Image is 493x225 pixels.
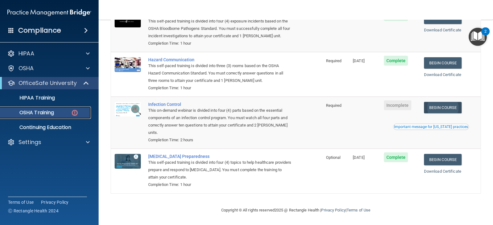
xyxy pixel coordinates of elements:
[183,200,408,220] div: Copyright © All rights reserved 2025 @ Rectangle Health | |
[424,72,461,77] a: Download Certificate
[7,139,90,146] a: Settings
[384,56,408,66] span: Complete
[484,31,487,39] div: 2
[353,155,365,160] span: [DATE]
[148,62,291,84] div: This self-paced training is divided into three (3) rooms based on the OSHA Hazard Communication S...
[424,28,461,32] a: Download Certificate
[148,40,291,47] div: Completion Time: 1 hour
[8,208,59,214] span: Ⓒ Rectangle Health 2024
[148,57,291,62] a: Hazard Communication
[353,58,365,63] span: [DATE]
[148,136,291,144] div: Completion Time: 2 hours
[7,65,90,72] a: OSHA
[321,208,345,212] a: Privacy Policy
[424,154,462,165] a: Begin Course
[7,6,91,19] img: PMB logo
[148,154,291,159] a: [MEDICAL_DATA] Preparedness
[424,102,462,113] a: Begin Course
[18,26,61,35] h4: Compliance
[148,159,291,181] div: This self-paced training is divided into four (4) topics to help healthcare providers prepare and...
[71,109,79,117] img: danger-circle.6113f641.png
[148,107,291,136] div: This on-demand webinar is divided into four (4) parts based on the essential components of an inf...
[326,155,341,160] span: Optional
[347,208,370,212] a: Terms of Use
[393,124,469,130] button: Read this if you are a dental practitioner in the state of CA
[148,18,291,40] div: This self-paced training is divided into four (4) exposure incidents based on the OSHA Bloodborne...
[41,199,69,205] a: Privacy Policy
[424,169,461,174] a: Download Certificate
[4,95,55,101] p: HIPAA Training
[326,58,342,63] span: Required
[7,79,89,87] a: OfficeSafe University
[148,181,291,188] div: Completion Time: 1 hour
[8,199,34,205] a: Terms of Use
[469,28,487,46] button: Open Resource Center, 2 new notifications
[18,65,34,72] p: OSHA
[18,139,41,146] p: Settings
[4,110,54,116] p: OSHA Training
[424,57,462,69] a: Begin Course
[148,84,291,92] div: Completion Time: 1 hour
[148,102,291,107] a: Infection Control
[394,125,468,129] div: Important message for [US_STATE] practices
[18,50,34,57] p: HIPAA
[384,152,408,162] span: Complete
[384,100,411,110] span: Incomplete
[4,124,88,131] p: Continuing Education
[326,103,342,108] span: Required
[7,50,90,57] a: HIPAA
[386,184,486,209] iframe: Drift Widget Chat Controller
[18,79,77,87] p: OfficeSafe University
